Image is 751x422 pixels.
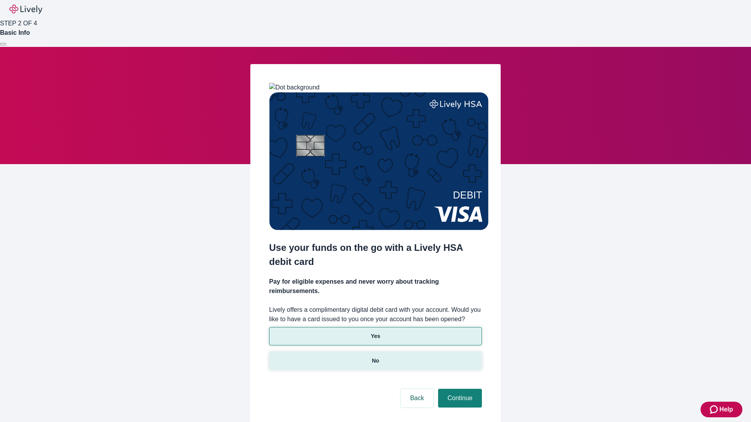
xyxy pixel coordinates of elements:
[269,241,482,269] h2: Use your funds on the go with a Lively HSA debit card
[9,5,42,14] img: Lively
[371,332,380,340] p: Yes
[269,352,482,370] button: No
[269,83,320,92] img: Dot background
[372,357,379,365] p: No
[438,389,482,408] button: Continue
[269,327,482,345] button: Yes
[401,389,433,408] button: Back
[269,277,482,296] h4: Pay for eligible expenses and never worry about tracking reimbursements.
[269,92,489,230] img: Debit card
[701,402,742,417] button: Zendesk support iconHelp
[269,305,482,324] label: Lively offers a complimentary digital debit card with your account. Would you like to have a card...
[710,405,719,414] svg: Zendesk support icon
[719,405,733,414] span: Help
